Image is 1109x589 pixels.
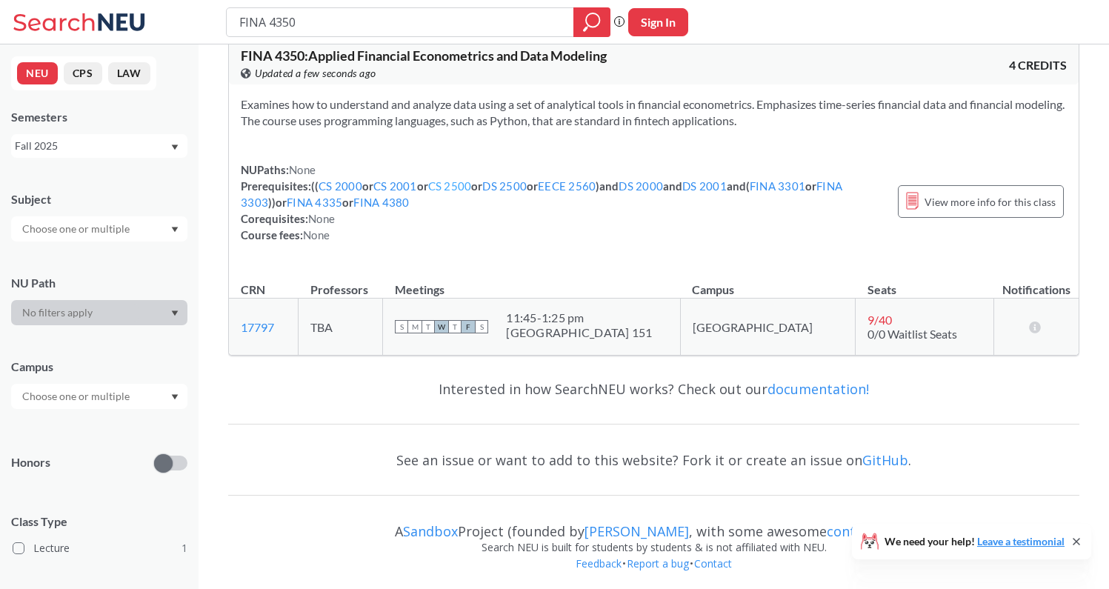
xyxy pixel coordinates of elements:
[241,47,607,64] span: FINA 4350 : Applied Financial Econometrics and Data Modeling
[462,320,475,333] span: F
[628,8,688,36] button: Sign In
[1009,57,1067,73] span: 4 CREDITS
[448,320,462,333] span: T
[11,275,187,291] div: NU Path
[435,320,448,333] span: W
[750,179,805,193] a: FINA 3301
[573,7,610,37] div: magnifying glass
[15,387,139,405] input: Choose one or multiple
[856,267,994,299] th: Seats
[827,522,909,540] a: contributors
[538,179,596,193] a: EECE 2560
[583,12,601,33] svg: magnifying glass
[619,179,663,193] a: DS 2000
[862,451,908,469] a: GitHub
[15,138,170,154] div: Fall 2025
[228,539,1079,556] div: Search NEU is built for students by students & is not affiliated with NEU.
[11,384,187,409] div: Dropdown arrow
[171,227,179,233] svg: Dropdown arrow
[64,62,102,84] button: CPS
[428,179,472,193] a: CS 2500
[13,539,187,558] label: Lecture
[575,556,622,570] a: Feedback
[303,228,330,242] span: None
[353,196,409,209] a: FINA 4380
[171,144,179,150] svg: Dropdown arrow
[17,62,58,84] button: NEU
[171,310,179,316] svg: Dropdown arrow
[11,191,187,207] div: Subject
[482,179,527,193] a: DS 2500
[585,522,689,540] a: [PERSON_NAME]
[11,134,187,158] div: Fall 2025Dropdown arrow
[241,282,265,298] div: CRN
[867,327,957,341] span: 0/0 Waitlist Seats
[319,179,362,193] a: CS 2000
[506,325,652,340] div: [GEOGRAPHIC_DATA] 151
[885,536,1065,547] span: We need your help!
[15,220,139,238] input: Choose one or multiple
[11,109,187,125] div: Semesters
[228,439,1079,482] div: See an issue or want to add to this website? Fork it or create an issue on .
[11,454,50,471] p: Honors
[171,394,179,400] svg: Dropdown arrow
[408,320,422,333] span: M
[475,320,488,333] span: S
[11,513,187,530] span: Class Type
[228,367,1079,410] div: Interested in how SearchNEU works? Check out our
[11,300,187,325] div: Dropdown arrow
[395,320,408,333] span: S
[238,10,563,35] input: Class, professor, course number, "phrase"
[241,320,274,334] a: 17797
[255,65,376,81] span: Updated a few seconds ago
[626,556,690,570] a: Report a bug
[422,320,435,333] span: T
[993,267,1079,299] th: Notifications
[680,267,855,299] th: Campus
[682,179,727,193] a: DS 2001
[11,359,187,375] div: Campus
[867,313,892,327] span: 9 / 40
[506,310,652,325] div: 11:45 - 1:25 pm
[11,216,187,242] div: Dropdown arrow
[308,212,335,225] span: None
[680,299,855,356] td: [GEOGRAPHIC_DATA]
[383,267,680,299] th: Meetings
[287,196,342,209] a: FINA 4335
[299,299,383,356] td: TBA
[181,540,187,556] span: 1
[241,96,1067,129] section: Examines how to understand and analyze data using a set of analytical tools in financial economet...
[693,556,733,570] a: Contact
[108,62,150,84] button: LAW
[977,535,1065,548] a: Leave a testimonial
[767,380,869,398] a: documentation!
[289,163,316,176] span: None
[228,510,1079,539] div: A Project (founded by , with some awesome )
[373,179,417,193] a: CS 2001
[299,267,383,299] th: Professors
[241,162,883,243] div: NUPaths: Prerequisites: ( ( or or or or ) and and and ( or ) ) or or Corequisites: Course fees:
[403,522,458,540] a: Sandbox
[925,193,1056,211] span: View more info for this class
